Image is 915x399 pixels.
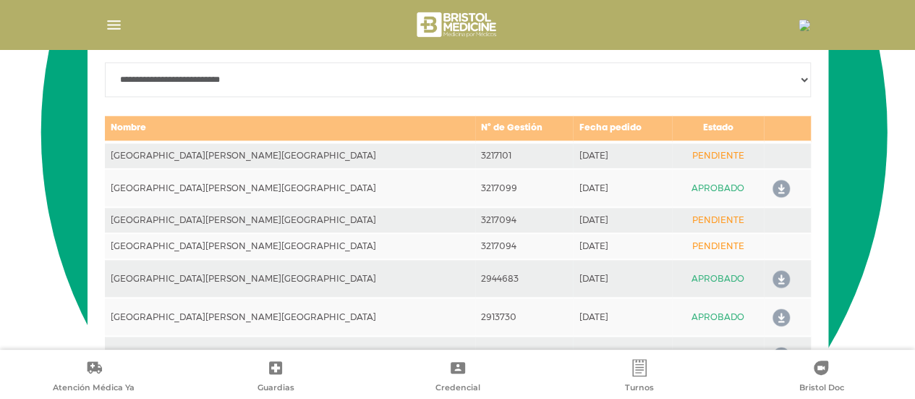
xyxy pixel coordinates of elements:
[573,233,672,259] td: [DATE]
[672,207,764,233] td: PENDIENTE
[475,233,573,259] td: 3217094
[475,336,573,374] td: 2880415
[258,382,294,395] span: Guardias
[799,382,843,395] span: Bristol Doc
[573,259,672,298] td: [DATE]
[105,233,476,259] td: [GEOGRAPHIC_DATA][PERSON_NAME][GEOGRAPHIC_DATA]
[184,359,366,396] a: Guardias
[105,142,476,169] td: [GEOGRAPHIC_DATA][PERSON_NAME][GEOGRAPHIC_DATA]
[672,115,764,142] td: Estado
[672,336,764,374] td: APROBADO
[672,142,764,169] td: PENDIENTE
[672,233,764,259] td: PENDIENTE
[367,359,548,396] a: Credencial
[414,7,501,42] img: bristol-medicine-blanco.png
[672,298,764,336] td: APROBADO
[672,259,764,298] td: APROBADO
[573,298,672,336] td: [DATE]
[573,169,672,207] td: [DATE]
[105,169,476,207] td: [GEOGRAPHIC_DATA][PERSON_NAME][GEOGRAPHIC_DATA]
[105,16,123,34] img: Cober_menu-lines-white.svg
[53,382,135,395] span: Atención Médica Ya
[105,298,476,336] td: [GEOGRAPHIC_DATA][PERSON_NAME][GEOGRAPHIC_DATA]
[573,115,672,142] td: Fecha pedido
[573,142,672,169] td: [DATE]
[625,382,654,395] span: Turnos
[573,207,672,233] td: [DATE]
[475,207,573,233] td: 3217094
[475,115,573,142] td: N° de Gestión
[672,169,764,207] td: APROBADO
[105,259,476,298] td: [GEOGRAPHIC_DATA][PERSON_NAME][GEOGRAPHIC_DATA]
[548,359,730,396] a: Turnos
[573,336,672,374] td: [DATE]
[731,359,912,396] a: Bristol Doc
[435,382,480,395] span: Credencial
[105,336,476,374] td: [GEOGRAPHIC_DATA][PERSON_NAME][GEOGRAPHIC_DATA]
[105,207,476,233] td: [GEOGRAPHIC_DATA][PERSON_NAME][GEOGRAPHIC_DATA]
[799,20,810,31] img: 16848
[475,142,573,169] td: 3217101
[475,298,573,336] td: 2913730
[105,115,476,142] td: Nombre
[475,169,573,207] td: 3217099
[3,359,184,396] a: Atención Médica Ya
[475,259,573,298] td: 2944683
